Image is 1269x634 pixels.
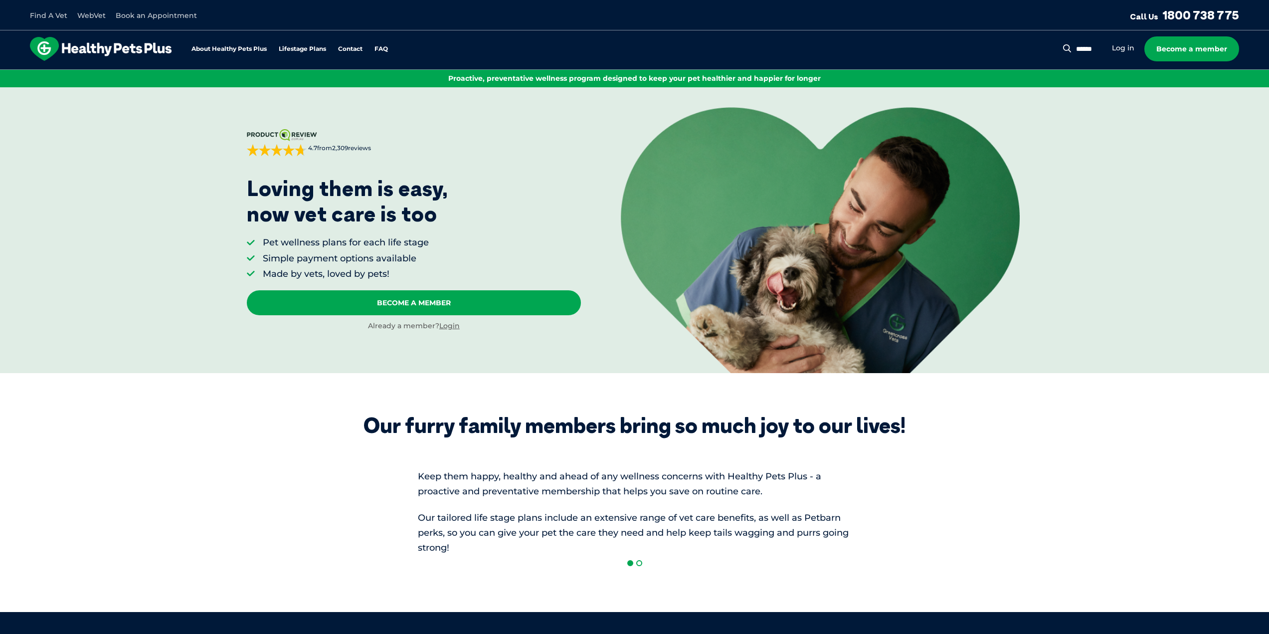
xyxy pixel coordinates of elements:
[247,144,307,156] div: 4.7 out of 5 stars
[247,290,581,315] a: Become A Member
[191,46,267,52] a: About Healthy Pets Plus
[621,107,1020,373] img: <p>Loving them is easy, <br /> now vet care is too</p>
[307,144,371,153] span: from
[448,74,821,83] span: Proactive, preventative wellness program designed to keep your pet healthier and happier for longer
[247,321,581,331] div: Already a member?
[30,37,172,61] img: hpp-logo
[263,268,429,280] li: Made by vets, loved by pets!
[1144,36,1239,61] a: Become a member
[308,144,317,152] strong: 4.7
[263,236,429,249] li: Pet wellness plans for each life stage
[77,11,106,20] a: WebVet
[1061,43,1074,53] button: Search
[1130,7,1239,22] a: Call Us1800 738 775
[418,471,821,497] span: Keep them happy, healthy and ahead of any wellness concerns with Healthy Pets Plus - a proactive ...
[338,46,363,52] a: Contact
[279,46,326,52] a: Lifestage Plans
[30,11,67,20] a: Find A Vet
[439,321,460,330] a: Login
[363,413,906,438] div: Our furry family members bring so much joy to our lives!
[1130,11,1158,21] span: Call Us
[374,46,388,52] a: FAQ
[116,11,197,20] a: Book an Appointment
[418,512,849,553] span: Our tailored life stage plans include an extensive range of vet care benefits, as well as Petbarn...
[247,129,581,156] a: 4.7from2,309reviews
[247,176,448,226] p: Loving them is easy, now vet care is too
[263,252,429,265] li: Simple payment options available
[332,144,371,152] span: 2,309 reviews
[1112,43,1134,53] a: Log in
